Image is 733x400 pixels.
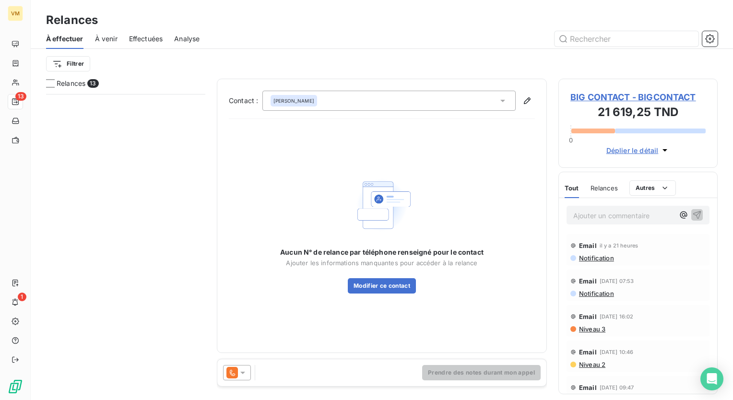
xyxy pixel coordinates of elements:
span: Email [579,384,597,391]
span: 1 [18,293,26,301]
span: Tout [565,184,579,192]
div: grid [46,94,205,400]
span: 0 [569,136,573,144]
span: À venir [95,34,118,44]
span: Email [579,242,597,249]
label: Contact : [229,96,262,106]
span: Analyse [174,34,200,44]
span: 13 [15,92,26,101]
button: Modifier ce contact [348,278,416,294]
button: Filtrer [46,56,90,71]
span: [PERSON_NAME] [273,97,314,104]
span: Niveau 2 [578,361,605,368]
span: Ajouter les informations manquantes pour accéder à la relance [286,259,477,267]
h3: Relances [46,12,98,29]
button: Déplier le détail [603,145,673,156]
span: Notification [578,254,614,262]
input: Rechercher [555,31,698,47]
img: Logo LeanPay [8,379,23,394]
span: Niveau 3 [578,325,605,333]
span: Effectuées [129,34,163,44]
img: Empty state [351,174,413,236]
div: Open Intercom Messenger [700,367,723,390]
span: il y a 21 heures [600,243,638,248]
span: [DATE] 07:53 [600,278,634,284]
span: Notification [578,290,614,297]
span: Email [579,313,597,320]
span: Relances [57,79,85,88]
span: Aucun N° de relance par téléphone renseigné pour le contact [280,247,484,257]
span: Déplier le détail [606,145,659,155]
button: Prendre des notes durant mon appel [422,365,541,380]
span: Email [579,277,597,285]
span: [DATE] 10:46 [600,349,634,355]
span: BIG CONTACT - BIGCONTACT [570,91,706,104]
span: À effectuer [46,34,83,44]
span: 13 [87,79,98,88]
h3: 21 619,25 TND [570,104,706,123]
button: Autres [629,180,676,196]
div: VM [8,6,23,21]
span: [DATE] 09:47 [600,385,634,390]
span: Relances [591,184,618,192]
span: [DATE] 16:02 [600,314,634,319]
span: Email [579,348,597,356]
